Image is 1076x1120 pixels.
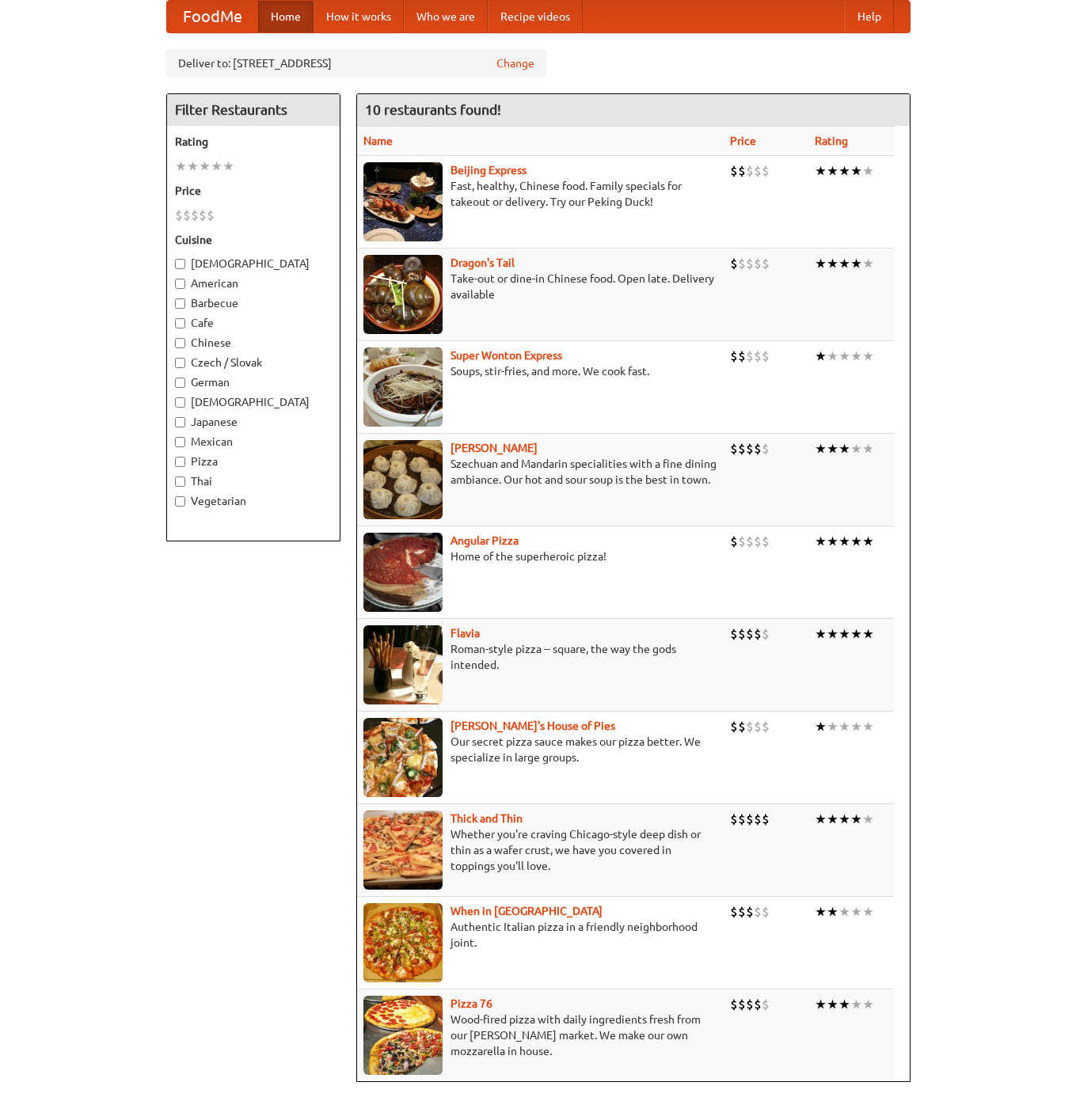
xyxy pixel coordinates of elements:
[730,533,738,550] li: $
[754,811,762,828] li: $
[175,397,185,408] input: [DEMOGRAPHIC_DATA]
[815,533,827,550] li: ★
[838,533,850,550] li: ★
[175,318,185,328] input: Cafe
[762,903,770,921] li: $
[175,134,332,150] h5: Rating
[363,811,443,890] img: thick.jpg
[827,996,838,1013] li: ★
[850,533,862,550] li: ★
[730,162,738,180] li: $
[738,625,746,643] li: $
[746,996,754,1013] li: $
[175,335,332,351] label: Chinese
[862,718,874,735] li: ★
[175,476,185,487] input: Thai
[365,102,501,117] ng-pluralize: 10 restaurants found!
[738,811,746,828] li: $
[754,255,762,272] li: $
[730,440,738,457] li: $
[175,183,332,199] h5: Price
[488,1,583,32] a: Recipe videos
[738,255,746,272] li: $
[827,255,838,272] li: ★
[850,440,862,457] li: ★
[862,625,874,643] li: ★
[738,533,746,550] li: $
[363,641,718,673] p: Roman-style pizza -- square, the way the gods intended.
[827,440,838,457] li: ★
[862,255,874,272] li: ★
[404,1,488,32] a: Who we are
[451,534,519,547] a: Angular Pizza
[451,812,523,825] a: Thick and Thin
[815,255,827,272] li: ★
[363,996,443,1075] img: pizza76.jpg
[166,49,546,78] div: Deliver to: [STREET_ADDRESS]
[862,996,874,1013] li: ★
[187,158,199,175] li: ★
[175,374,332,390] label: German
[363,625,443,704] img: flavia.jpg
[738,440,746,457] li: $
[746,903,754,921] li: $
[363,440,443,519] img: shandong.jpg
[838,811,850,828] li: ★
[815,135,848,147] a: Rating
[746,811,754,828] li: $
[730,718,738,735] li: $
[730,347,738,365] li: $
[838,903,850,921] li: ★
[175,298,185,309] input: Barbecue
[363,549,718,564] p: Home of the superheroic pizza!
[738,347,746,365] li: $
[175,378,185,388] input: German
[199,158,211,175] li: ★
[738,162,746,180] li: $
[175,315,332,331] label: Cafe
[175,256,332,271] label: [DEMOGRAPHIC_DATA]
[730,135,756,147] a: Price
[363,826,718,874] p: Whether you're craving Chicago-style deep dish or thin as a wafer crust, we have you covered in t...
[175,358,185,368] input: Czech / Slovak
[754,440,762,457] li: $
[862,347,874,365] li: ★
[451,997,492,1010] a: Pizza 76
[175,158,187,175] li: ★
[845,1,894,32] a: Help
[850,811,862,828] li: ★
[862,440,874,457] li: ★
[175,279,185,289] input: American
[827,347,838,365] li: ★
[762,533,770,550] li: $
[754,347,762,365] li: $
[363,178,718,210] p: Fast, healthy, Chinese food. Family specials for takeout or delivery. Try our Peking Duck!
[451,349,562,362] b: Super Wonton Express
[838,625,850,643] li: ★
[762,162,770,180] li: $
[363,734,718,765] p: Our secret pizza sauce makes our pizza better. We specialize in large groups.
[815,996,827,1013] li: ★
[838,440,850,457] li: ★
[175,437,185,447] input: Mexican
[754,162,762,180] li: $
[451,905,603,917] a: When in [GEOGRAPHIC_DATA]
[754,903,762,921] li: $
[862,811,874,828] li: ★
[815,347,827,365] li: ★
[451,719,615,732] a: [PERSON_NAME]'s House of Pies
[762,625,770,643] li: $
[191,207,199,224] li: $
[363,718,443,797] img: luigis.jpg
[850,996,862,1013] li: ★
[175,259,185,269] input: [DEMOGRAPHIC_DATA]
[762,811,770,828] li: $
[746,533,754,550] li: $
[211,158,222,175] li: ★
[815,718,827,735] li: ★
[451,164,527,177] b: Beijing Express
[738,718,746,735] li: $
